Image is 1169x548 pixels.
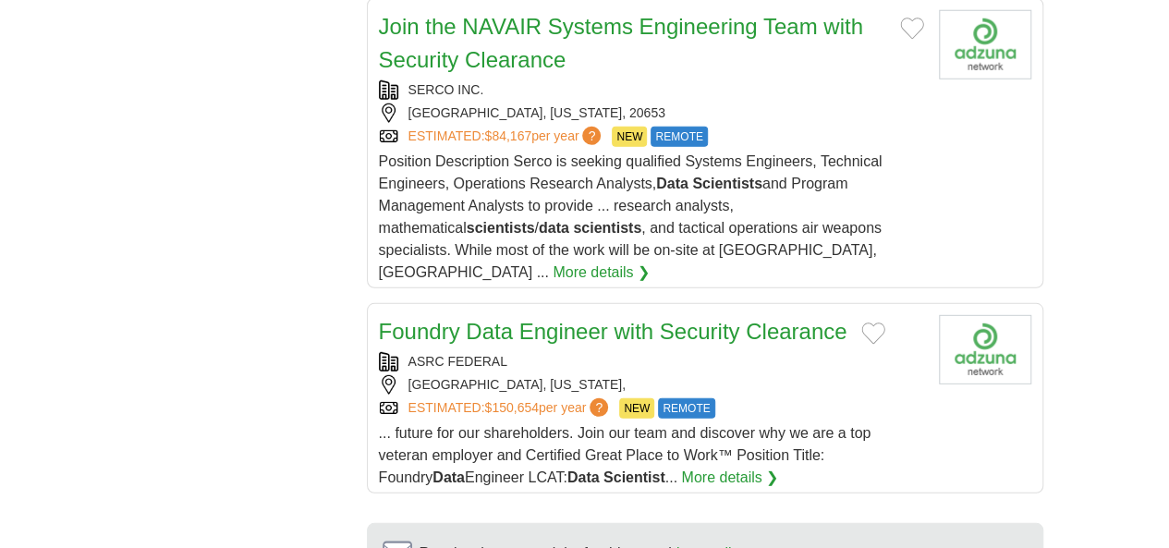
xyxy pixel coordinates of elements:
[656,176,688,191] strong: Data
[603,469,665,485] strong: Scientist
[681,467,778,489] a: More details ❯
[939,315,1031,384] img: Company logo
[539,220,569,236] strong: data
[553,262,650,284] a: More details ❯
[692,176,762,191] strong: Scientists
[379,80,924,100] div: SERCO INC.
[408,127,605,147] a: ESTIMATED:$84,167per year?
[484,128,531,143] span: $84,167
[861,323,885,345] button: Add to favorite jobs
[658,398,714,419] span: REMOTE
[573,220,641,236] strong: scientists
[900,18,924,40] button: Add to favorite jobs
[590,398,608,417] span: ?
[432,469,465,485] strong: Data
[379,14,863,72] a: Join the NAVAIR Systems Engineering Team with Security Clearance
[379,425,871,485] span: ... future for our shareholders. Join our team and discover why we are a top veteran employer and...
[408,398,613,419] a: ESTIMATED:$150,654per year?
[651,127,707,147] span: REMOTE
[467,220,535,236] strong: scientists
[379,153,883,280] span: Position Description Serco is seeking qualified Systems Engineers, Technical Engineers, Operation...
[379,375,924,395] div: [GEOGRAPHIC_DATA], [US_STATE],
[379,104,924,123] div: [GEOGRAPHIC_DATA], [US_STATE], 20653
[567,469,600,485] strong: Data
[379,352,924,371] div: ASRC FEDERAL
[619,398,654,419] span: NEW
[939,10,1031,79] img: Company logo
[582,127,601,145] span: ?
[379,319,847,344] a: Foundry Data Engineer with Security Clearance
[484,400,538,415] span: $150,654
[612,127,647,147] span: NEW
